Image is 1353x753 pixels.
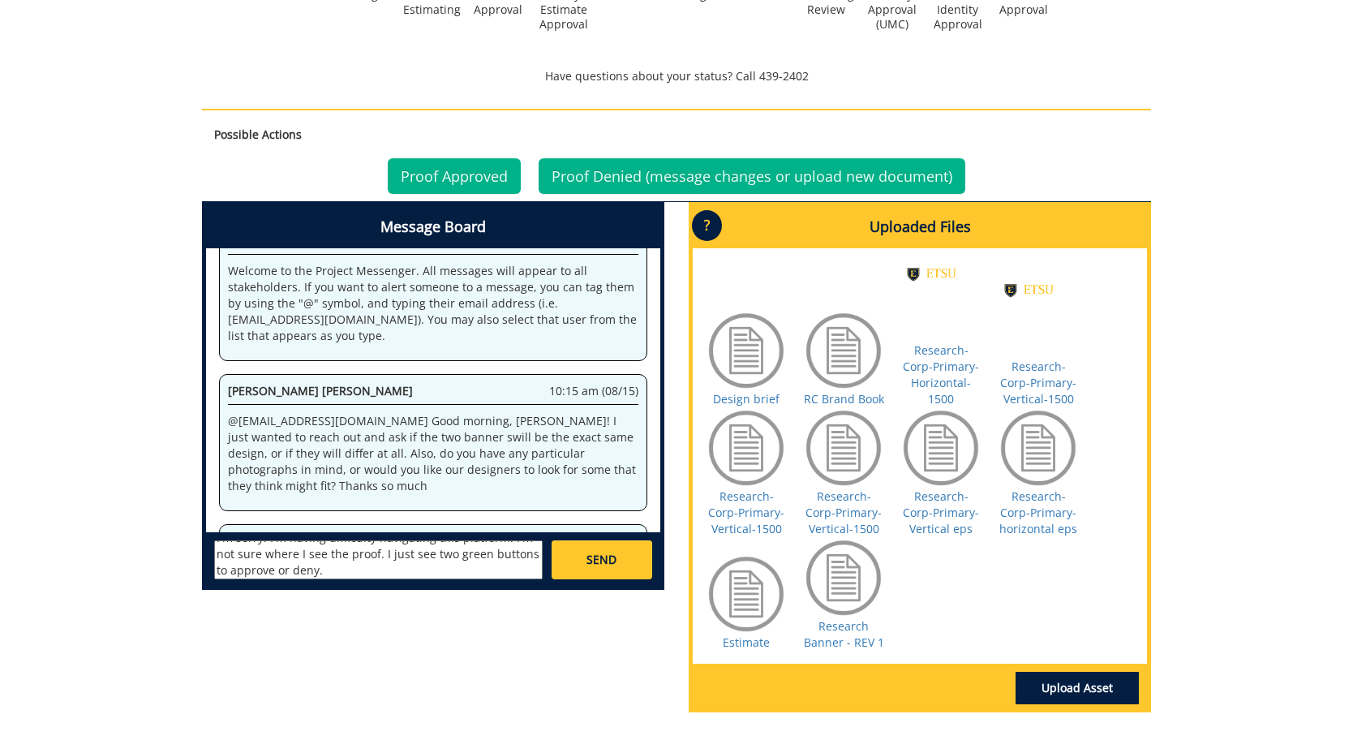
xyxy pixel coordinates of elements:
[214,127,302,142] strong: Possible Actions
[1016,672,1139,704] a: Upload Asset
[228,383,413,398] span: [PERSON_NAME] [PERSON_NAME]
[1000,359,1076,407] a: Research-Corp-Primary-Vertical-1500
[903,488,979,536] a: Research-Corp-Primary-Vertical eps
[693,206,1147,248] h4: Uploaded Files
[713,391,780,407] a: Design brief
[388,158,521,194] a: Proof Approved
[708,488,784,536] a: Research-Corp-Primary-Vertical-1500
[999,488,1077,536] a: Research-Corp-Primary-horizontal eps
[804,618,884,650] a: Research Banner - REV 1
[692,210,722,241] p: ?
[805,488,882,536] a: Research-Corp-Primary-Vertical-1500
[903,342,979,407] a: Research-Corp-Primary-Horizontal-1500
[586,552,616,568] span: SEND
[206,206,660,248] h4: Message Board
[539,158,965,194] a: Proof Denied (message changes or upload new document)
[228,263,638,344] p: Welcome to the Project Messenger. All messages will appear to all stakeholders. If you want to al...
[804,391,884,407] a: RC Brand Book
[723,635,770,650] a: Estimate
[214,540,543,579] textarea: messageToSend
[228,413,638,494] p: @[EMAIL_ADDRESS][DOMAIN_NAME] Good morning, [PERSON_NAME]! I just wanted to reach out and ask if ...
[202,68,1151,84] p: Have questions about your status? Call 439-2402
[549,383,638,399] span: 10:15 am (08/15)
[552,540,652,579] a: SEND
